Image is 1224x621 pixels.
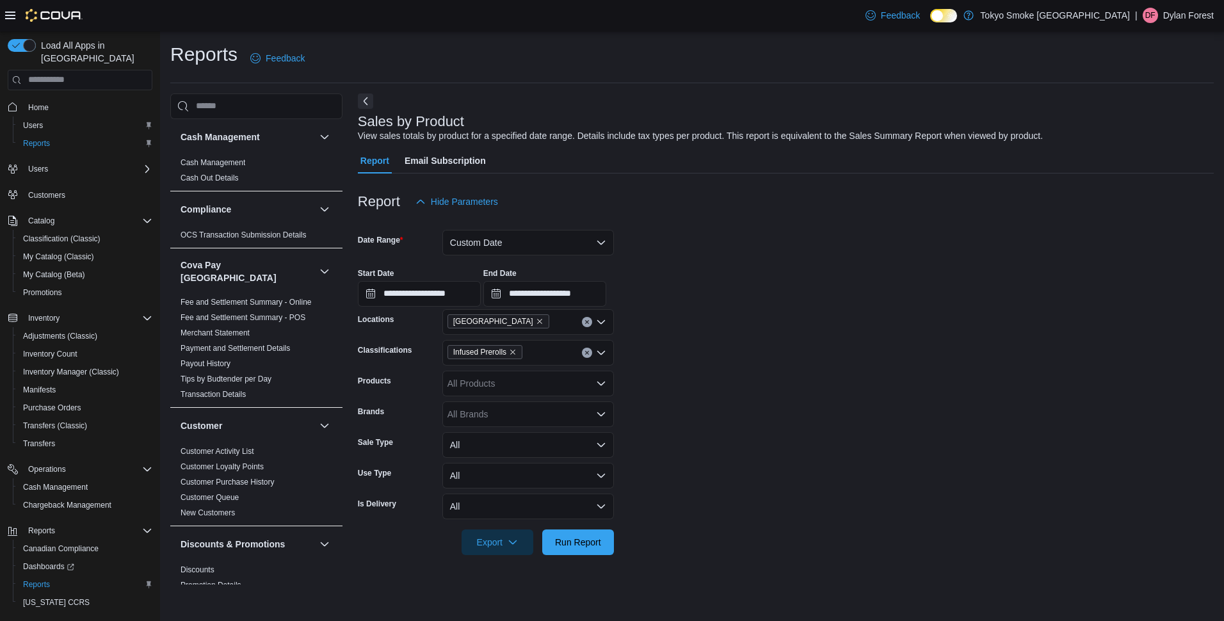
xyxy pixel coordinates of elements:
[23,120,43,131] span: Users
[469,529,526,555] span: Export
[18,400,86,415] a: Purchase Orders
[170,562,342,613] div: Discounts & Promotions
[596,409,606,419] button: Open list of options
[317,129,332,145] button: Cash Management
[358,376,391,386] label: Products
[405,148,486,173] span: Email Subscription
[18,541,152,556] span: Canadian Compliance
[23,188,70,203] a: Customers
[181,580,241,590] span: Promotion Details
[181,131,260,143] h3: Cash Management
[3,212,157,230] button: Catalog
[442,230,614,255] button: Custom Date
[582,317,592,327] button: Clear input
[447,345,522,359] span: Infused Prerolls
[358,194,400,209] h3: Report
[23,403,81,413] span: Purchase Orders
[483,268,517,278] label: End Date
[509,348,517,356] button: Remove Infused Prerolls from selection in this group
[181,389,246,399] span: Transaction Details
[181,297,312,307] span: Fee and Settlement Summary - Online
[453,315,533,328] span: [GEOGRAPHIC_DATA]
[23,234,101,244] span: Classification (Classic)
[23,331,97,341] span: Adjustments (Classic)
[13,593,157,611] button: [US_STATE] CCRS
[23,138,50,149] span: Reports
[170,294,342,407] div: Cova Pay [GEOGRAPHIC_DATA]
[181,447,254,456] a: Customer Activity List
[980,8,1130,23] p: Tokyo Smoke [GEOGRAPHIC_DATA]
[358,281,481,307] input: Press the down key to open a popover containing a calendar.
[358,345,412,355] label: Classifications
[181,131,314,143] button: Cash Management
[18,382,61,398] a: Manifests
[358,468,391,478] label: Use Type
[18,497,117,513] a: Chargeback Management
[181,328,250,338] span: Merchant Statement
[23,367,119,377] span: Inventory Manager (Classic)
[28,216,54,226] span: Catalog
[13,345,157,363] button: Inventory Count
[23,523,152,538] span: Reports
[358,114,464,129] h3: Sales by Product
[23,310,152,326] span: Inventory
[170,42,238,67] h1: Reports
[18,118,48,133] a: Users
[23,99,152,115] span: Home
[23,561,74,572] span: Dashboards
[181,446,254,456] span: Customer Activity List
[181,230,307,239] a: OCS Transaction Submission Details
[181,462,264,472] span: Customer Loyalty Points
[23,439,55,449] span: Transfers
[23,187,152,203] span: Customers
[181,359,230,369] span: Payout History
[358,314,394,325] label: Locations
[266,52,305,65] span: Feedback
[181,508,235,518] span: New Customers
[23,462,71,477] button: Operations
[13,417,157,435] button: Transfers (Classic)
[181,328,250,337] a: Merchant Statement
[431,195,498,208] span: Hide Parameters
[317,418,332,433] button: Customer
[28,190,65,200] span: Customers
[596,348,606,358] button: Open list of options
[181,374,271,384] span: Tips by Budtender per Day
[3,98,157,117] button: Home
[483,281,606,307] input: Press the down key to open a popover containing a calendar.
[23,385,56,395] span: Manifests
[23,252,94,262] span: My Catalog (Classic)
[28,164,48,174] span: Users
[13,248,157,266] button: My Catalog (Classic)
[181,538,285,551] h3: Discounts & Promotions
[13,284,157,302] button: Promotions
[453,346,506,359] span: Infused Prerolls
[13,540,157,558] button: Canadian Compliance
[860,3,925,28] a: Feedback
[181,298,312,307] a: Fee and Settlement Summary - Online
[3,460,157,478] button: Operations
[181,173,239,182] a: Cash Out Details
[18,559,79,574] a: Dashboards
[18,346,83,362] a: Inventory Count
[181,478,275,487] a: Customer Purchase History
[181,230,307,240] span: OCS Transaction Submission Details
[181,343,290,353] span: Payment and Settlement Details
[13,363,157,381] button: Inventory Manager (Classic)
[881,9,920,22] span: Feedback
[555,536,601,549] span: Run Report
[170,444,342,526] div: Customer
[181,565,214,575] span: Discounts
[181,538,314,551] button: Discounts & Promotions
[23,270,85,280] span: My Catalog (Beta)
[3,522,157,540] button: Reports
[181,259,314,284] button: Cova Pay [GEOGRAPHIC_DATA]
[23,544,99,554] span: Canadian Compliance
[181,173,239,183] span: Cash Out Details
[18,559,152,574] span: Dashboards
[13,230,157,248] button: Classification (Classic)
[23,349,77,359] span: Inventory Count
[18,249,99,264] a: My Catalog (Classic)
[181,344,290,353] a: Payment and Settlement Details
